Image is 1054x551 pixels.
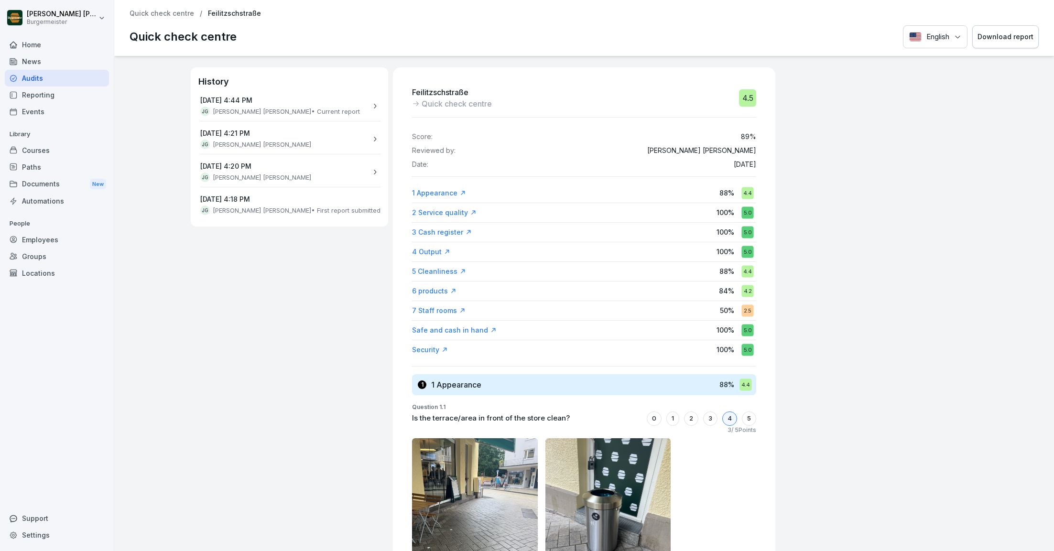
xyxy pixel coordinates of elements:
[741,285,753,297] div: 4.2
[742,411,756,426] div: 5
[741,133,756,141] p: 89 %
[412,208,477,217] a: 2 Service quality
[647,147,756,155] p: [PERSON_NAME] [PERSON_NAME]
[213,205,380,215] p: [PERSON_NAME] [PERSON_NAME] • First report submitted
[739,89,756,107] div: 4.5
[5,159,109,175] div: Paths
[412,413,570,424] p: Is the terrace/area in front of the store clean?
[717,325,734,335] p: 100 %
[5,36,109,53] a: Home
[5,193,109,209] a: Automations
[741,187,753,199] div: 4.4
[741,265,753,277] div: 4.4
[200,140,210,149] div: JG
[213,173,311,182] p: [PERSON_NAME] [PERSON_NAME]
[5,70,109,86] a: Audits
[909,32,922,42] img: English
[719,188,734,198] p: 88 %
[213,107,360,116] p: [PERSON_NAME] [PERSON_NAME] • Current report
[5,527,109,543] div: Settings
[412,133,433,141] p: Score:
[719,266,734,276] p: 88 %
[418,380,426,389] div: 1
[422,98,492,109] p: Quick check centre
[5,175,109,193] div: Documents
[720,305,734,315] p: 50 %
[703,411,717,426] div: 3
[5,248,109,265] a: Groups
[208,10,261,18] p: Feilitzschstraße
[666,411,679,426] div: 1
[90,179,106,190] div: New
[5,103,109,120] a: Events
[719,379,734,389] p: 88 %
[722,411,737,426] div: 4
[5,86,109,103] a: Reporting
[717,345,734,355] p: 100 %
[972,25,1039,49] button: Download report
[27,19,97,25] p: Burgermeister
[5,175,109,193] a: DocumentsNew
[5,127,109,142] p: Library
[5,53,109,70] a: News
[27,10,97,18] p: [PERSON_NAME] [PERSON_NAME] [PERSON_NAME]
[412,306,466,315] a: 7 Staff rooms
[412,345,448,355] a: Security
[719,286,734,296] p: 84 %
[412,86,492,98] p: Feilitzschstraße
[412,147,456,155] p: Reviewed by:
[200,10,202,18] p: /
[5,142,109,159] a: Courses
[412,227,472,237] a: 3 Cash register
[741,206,753,218] div: 5.0
[200,195,380,204] p: [DATE] 4:18 PM
[978,32,1033,42] div: Download report
[200,96,364,105] p: [DATE] 4:44 PM
[741,246,753,258] div: 5.0
[926,32,949,43] p: English
[200,173,210,182] div: JG
[412,403,756,411] p: Question 1.1
[5,216,109,231] p: People
[412,286,456,296] a: 6 products
[717,207,734,217] p: 100 %
[684,411,698,426] div: 2
[412,188,466,198] a: 1 Appearance
[200,107,210,116] div: JG
[191,75,388,88] p: History
[647,411,662,426] div: 0
[741,344,753,356] div: 5.0
[5,231,109,248] a: Employees
[213,140,311,149] p: [PERSON_NAME] [PERSON_NAME]
[412,161,428,169] p: Date:
[130,28,237,45] p: Quick check centre
[200,129,364,138] p: [DATE] 4:21 PM
[717,227,734,237] p: 100 %
[5,265,109,281] a: Locations
[728,426,756,434] p: 3 / 5 Points
[130,10,194,18] p: Quick check centre
[431,379,481,390] h3: 1 Appearance
[717,247,734,257] p: 100 %
[412,247,450,257] a: 4 Output
[734,161,756,169] p: [DATE]
[412,325,497,335] a: Safe and cash in hand
[412,267,466,276] a: 5 Cleanliness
